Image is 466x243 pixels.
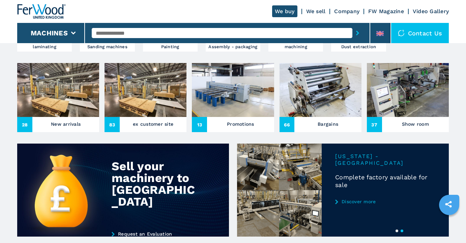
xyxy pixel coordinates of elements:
[192,63,274,117] img: Promotions
[17,63,99,132] a: New arrivals28New arrivals
[112,160,200,208] div: Sell your machinery to [GEOGRAPHIC_DATA]
[367,117,382,132] span: 37
[413,8,449,14] a: Video Gallery
[391,23,449,43] div: Contact us
[280,117,295,132] span: 66
[17,117,32,132] span: 28
[17,63,99,117] img: New arrivals
[306,8,326,14] a: We sell
[51,119,81,129] h3: New arrivals
[396,230,398,232] button: 1
[335,199,435,204] a: Discover more
[318,119,338,129] h3: Bargains
[437,213,461,238] iframe: Chat
[237,144,322,237] img: Complete factory available for sale
[368,8,404,14] a: FW Magazine
[280,63,361,132] a: Bargains66Bargains
[367,63,449,117] img: Show room
[105,63,186,117] img: ex customer site
[440,196,457,213] a: sharethis
[161,44,179,50] h3: Painting
[17,4,66,19] img: Ferwood
[398,30,405,36] img: Contact us
[334,8,359,14] a: Company
[105,63,186,132] a: ex customer site83ex customer site
[112,231,205,237] a: Request an Evaluation
[31,29,68,37] button: Machines
[280,63,361,117] img: Bargains
[17,144,229,237] img: Sell your machinery to Ferwood
[352,25,363,41] button: submit-button
[270,38,321,50] h3: Door and window machining
[87,44,127,50] h3: Sanding machines
[192,63,274,132] a: Promotions13Promotions
[401,230,403,232] button: 2
[367,63,449,132] a: Show room37Show room
[133,119,173,129] h3: ex customer site
[105,117,120,132] span: 83
[272,5,297,17] a: We buy
[208,44,257,50] h3: Assembly - packaging
[402,119,429,129] h3: Show room
[227,119,254,129] h3: Promotions
[19,38,70,50] h3: Pressing and laminating
[341,44,376,50] h3: Dust extraction
[192,117,207,132] span: 13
